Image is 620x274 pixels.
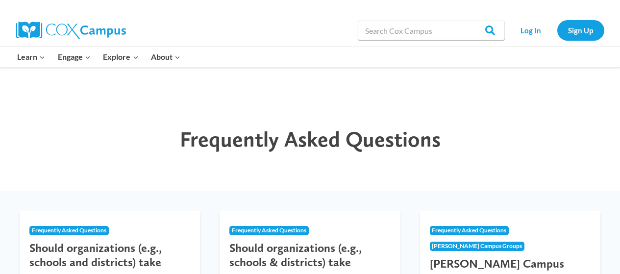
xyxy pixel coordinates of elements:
[151,50,180,63] span: About
[510,20,552,40] a: Log In
[432,242,522,249] span: [PERSON_NAME] Campus Groups
[11,47,187,67] nav: Primary Navigation
[17,50,45,63] span: Learn
[16,22,126,39] img: Cox Campus
[432,226,506,234] span: Frequently Asked Questions
[358,21,505,40] input: Search Cox Campus
[103,50,138,63] span: Explore
[180,126,441,152] span: Frequently Asked Questions
[232,226,306,234] span: Frequently Asked Questions
[32,226,106,234] span: Frequently Asked Questions
[58,50,91,63] span: Engage
[510,20,604,40] nav: Secondary Navigation
[557,20,604,40] a: Sign Up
